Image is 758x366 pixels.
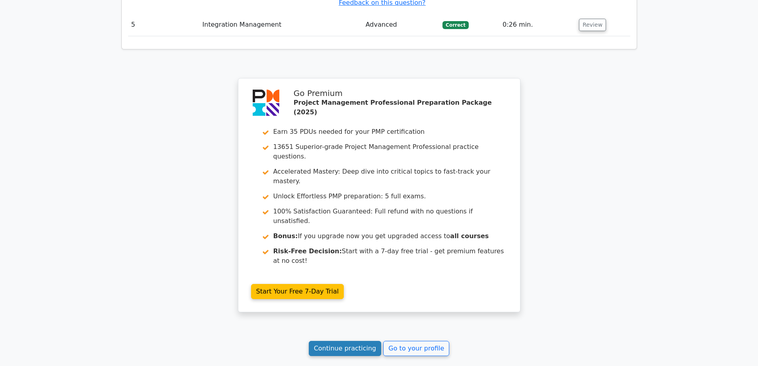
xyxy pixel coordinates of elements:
td: Integration Management [199,14,362,36]
td: 5 [128,14,199,36]
button: Review [579,19,606,31]
a: Go to your profile [383,341,449,356]
td: Advanced [362,14,440,36]
td: 0:26 min. [499,14,576,36]
a: Start Your Free 7-Day Trial [251,284,344,299]
a: Continue practicing [309,341,382,356]
span: Correct [442,21,468,29]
